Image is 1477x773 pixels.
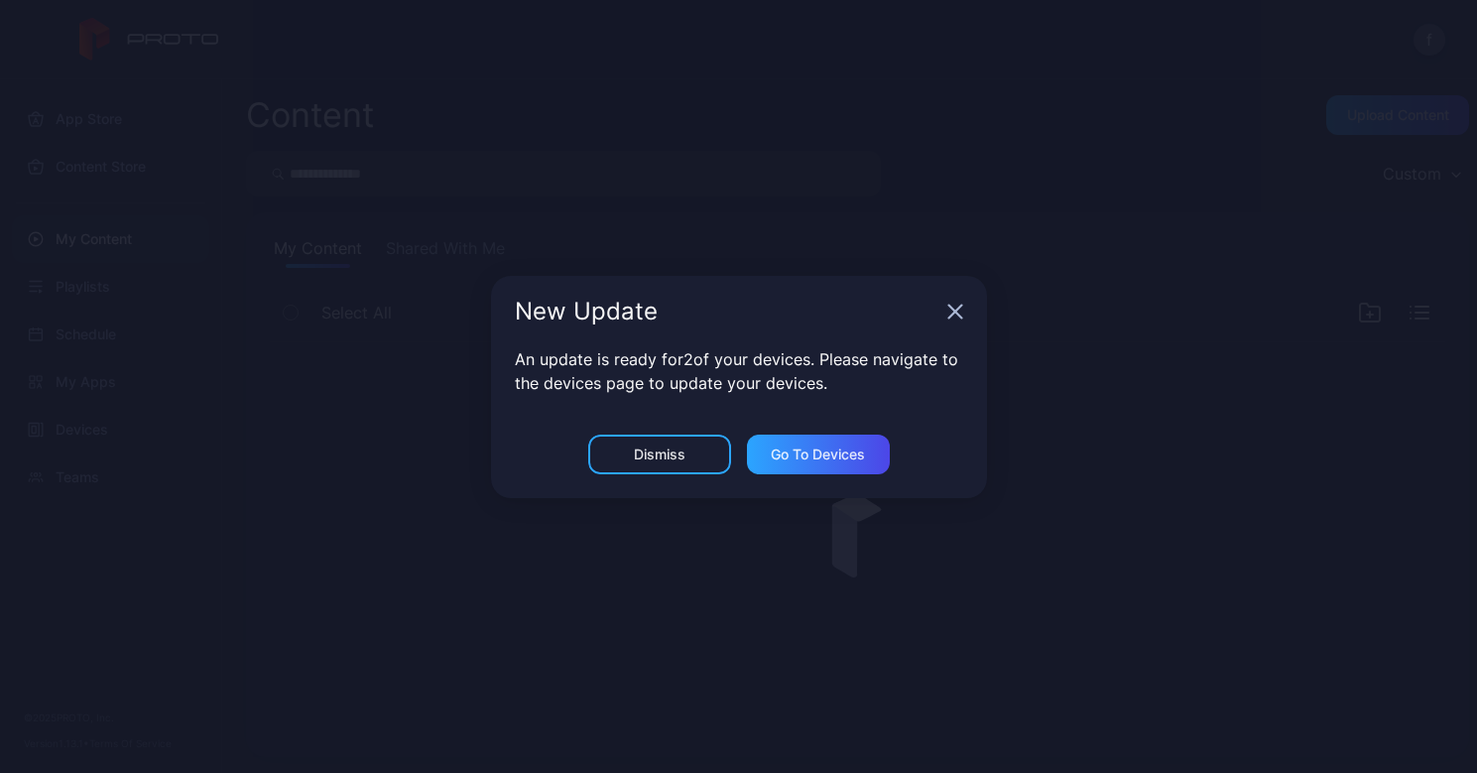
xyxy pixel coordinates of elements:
div: Go to devices [771,447,865,462]
div: New Update [515,300,939,323]
button: Go to devices [747,435,890,474]
p: An update is ready for 2 of your devices. Please navigate to the devices page to update your devi... [515,347,963,395]
button: Dismiss [588,435,731,474]
div: Dismiss [634,447,685,462]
